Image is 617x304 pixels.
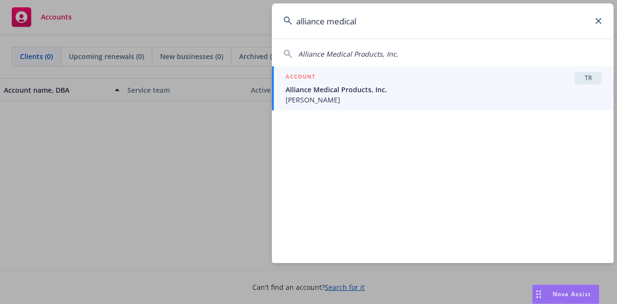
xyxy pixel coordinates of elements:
[272,3,614,39] input: Search...
[532,284,599,304] button: Nova Assist
[272,66,614,110] a: ACCOUNTTRAlliance Medical Products, Inc.[PERSON_NAME]
[286,84,602,95] span: Alliance Medical Products, Inc.
[286,95,602,105] span: [PERSON_NAME]
[286,72,315,83] h5: ACCOUNT
[553,290,591,298] span: Nova Assist
[533,285,545,304] div: Drag to move
[298,49,398,59] span: Alliance Medical Products, Inc.
[578,74,598,82] span: TR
